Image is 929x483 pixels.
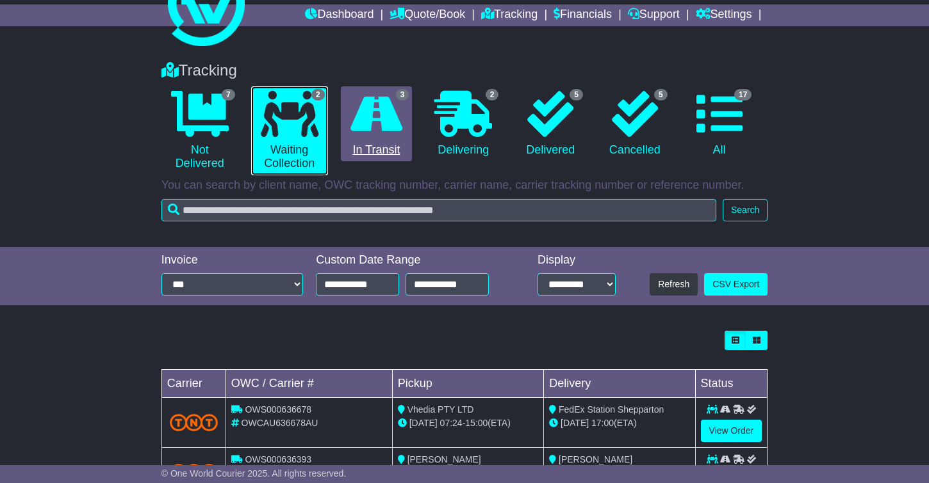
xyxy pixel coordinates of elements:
img: TNT_Domestic.png [170,414,218,431]
span: 2 [311,89,325,100]
a: 5 Cancelled [599,86,671,162]
a: 17 All [684,86,755,162]
span: FedEx Station Shepparton [559,404,664,415]
span: © One World Courier 2025. All rights reserved. [161,468,347,479]
span: 17:00 [591,418,614,428]
td: Delivery [544,370,695,398]
a: 5 Delivered [514,86,586,162]
span: Vhedia PTY LTD [407,404,474,415]
div: Display [538,253,616,267]
div: (ETA) [549,416,689,430]
button: Search [723,199,768,221]
a: 2 Delivering [425,86,502,162]
button: Refresh [650,273,698,296]
a: Support [628,4,680,26]
span: OWS000636393 [245,454,312,464]
span: [DATE] [409,418,438,428]
a: Dashboard [305,4,374,26]
td: Pickup [392,370,543,398]
p: You can search by client name, OWC tracking number, carrier name, carrier tracking number or refe... [161,178,768,193]
span: 15:00 [465,418,488,428]
a: View Order [701,420,762,442]
span: [PERSON_NAME] [407,454,481,464]
span: 3 [396,89,409,100]
span: 2 [486,89,499,100]
span: [PERSON_NAME] [559,454,632,464]
a: 2 Waiting Collection [251,86,328,175]
div: Tracking [155,61,775,80]
a: Financials [554,4,612,26]
a: Tracking [481,4,538,26]
div: Custom Date Range [316,253,509,267]
a: 7 Not Delivered [161,86,238,175]
td: OWC / Carrier # [226,370,392,398]
td: Carrier [161,370,226,398]
a: Quote/Book [390,4,465,26]
a: 3 In Transit [341,86,413,162]
div: - (ETA) [398,416,538,430]
span: 5 [570,89,583,100]
span: OWCAU636678AU [242,418,318,428]
span: OWS000636678 [245,404,312,415]
span: 5 [654,89,668,100]
a: CSV Export [704,273,768,296]
td: Status [695,370,768,398]
span: 07:24 [440,418,463,428]
span: 7 [222,89,235,100]
img: TNT_Domestic.png [170,464,218,481]
span: 17 [734,89,752,100]
div: Invoice [161,253,304,267]
span: [DATE] [561,418,589,428]
a: Settings [696,4,752,26]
